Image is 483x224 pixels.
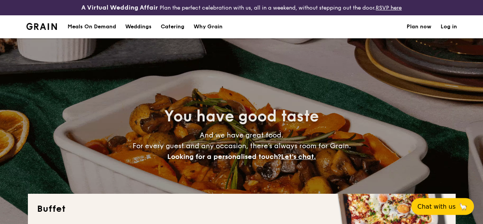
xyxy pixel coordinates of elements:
div: Why Grain [194,15,223,38]
h4: A Virtual Wedding Affair [81,3,158,12]
a: Logotype [26,23,57,30]
a: Log in [441,15,457,38]
span: And we have great food. For every guest and any occasion, there’s always room for Grain. [132,131,351,161]
span: Chat with us [417,203,456,210]
span: Looking for a personalised touch? [167,152,281,161]
a: Weddings [121,15,156,38]
img: Grain [26,23,57,30]
h1: Catering [161,15,184,38]
span: Let's chat. [281,152,316,161]
a: RSVP here [376,5,402,11]
div: Plan the perfect celebration with us, all in a weekend, without stepping out the door. [81,3,402,12]
h2: Buffet [37,203,446,215]
a: Plan now [407,15,431,38]
div: Weddings [125,15,152,38]
div: Meals On Demand [68,15,116,38]
a: Catering [156,15,189,38]
a: Meals On Demand [63,15,121,38]
a: Why Grain [189,15,227,38]
button: Chat with us🦙 [411,198,474,215]
span: You have good taste [164,107,319,126]
span: 🦙 [459,202,468,211]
